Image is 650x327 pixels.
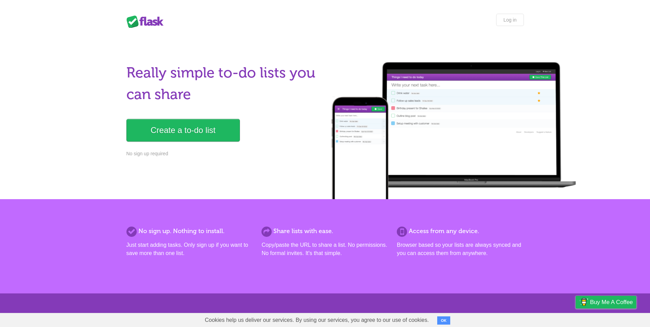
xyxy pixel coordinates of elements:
[579,296,588,308] img: Buy me a coffee
[397,227,524,236] h2: Access from any device.
[590,296,633,308] span: Buy me a coffee
[126,62,321,105] h1: Really simple to-do lists you can share
[261,227,388,236] h2: Share lists with ease.
[126,241,253,257] p: Just start adding tasks. Only sign up if you want to save more than one list.
[397,241,524,257] p: Browser based so your lists are always synced and you can access them from anywhere.
[126,15,168,28] div: Flask Lists
[576,296,636,308] a: Buy me a coffee
[126,227,253,236] h2: No sign up. Nothing to install.
[437,316,451,325] button: OK
[198,313,436,327] span: Cookies help us deliver our services. By using our services, you agree to our use of cookies.
[126,150,321,157] p: No sign up required
[261,241,388,257] p: Copy/paste the URL to share a list. No permissions. No formal invites. It's that simple.
[126,119,240,142] a: Create a to-do list
[496,14,524,26] a: Log in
